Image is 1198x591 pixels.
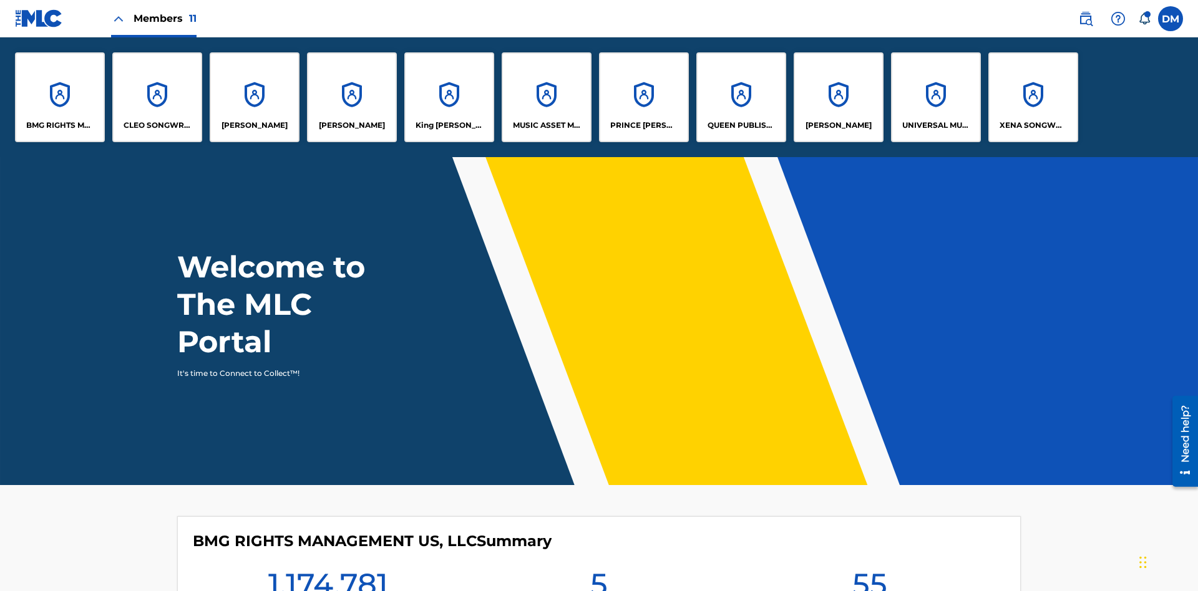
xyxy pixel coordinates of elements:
p: It's time to Connect to Collect™! [177,368,394,379]
p: UNIVERSAL MUSIC PUB GROUP [902,120,970,131]
a: AccountsMUSIC ASSET MANAGEMENT (MAM) [502,52,592,142]
a: AccountsQUEEN PUBLISHA [696,52,786,142]
p: RONALD MCTESTERSON [806,120,872,131]
a: Accounts[PERSON_NAME] [794,52,884,142]
img: search [1078,11,1093,26]
p: BMG RIGHTS MANAGEMENT US, LLC [26,120,94,131]
span: Members [134,11,197,26]
iframe: Chat Widget [1136,531,1198,591]
img: MLC Logo [15,9,63,27]
p: CLEO SONGWRITER [124,120,192,131]
a: Accounts[PERSON_NAME] [307,52,397,142]
a: AccountsPRINCE [PERSON_NAME] [599,52,689,142]
div: Drag [1139,544,1147,581]
a: AccountsKing [PERSON_NAME] [404,52,494,142]
div: User Menu [1158,6,1183,31]
span: 11 [189,12,197,24]
p: XENA SONGWRITER [1000,120,1068,131]
img: Close [111,11,126,26]
a: AccountsUNIVERSAL MUSIC PUB GROUP [891,52,981,142]
p: EYAMA MCSINGER [319,120,385,131]
a: Accounts[PERSON_NAME] [210,52,299,142]
img: help [1111,11,1126,26]
p: MUSIC ASSET MANAGEMENT (MAM) [513,120,581,131]
p: King McTesterson [416,120,484,131]
iframe: Resource Center [1163,391,1198,493]
div: Notifications [1138,12,1151,25]
h4: BMG RIGHTS MANAGEMENT US, LLC [193,532,552,550]
div: Help [1106,6,1131,31]
p: ELVIS COSTELLO [222,120,288,131]
a: AccountsXENA SONGWRITER [988,52,1078,142]
p: PRINCE MCTESTERSON [610,120,678,131]
a: Public Search [1073,6,1098,31]
h1: Welcome to The MLC Portal [177,248,411,360]
a: AccountsBMG RIGHTS MANAGEMENT US, LLC [15,52,105,142]
p: QUEEN PUBLISHA [708,120,776,131]
a: AccountsCLEO SONGWRITER [112,52,202,142]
